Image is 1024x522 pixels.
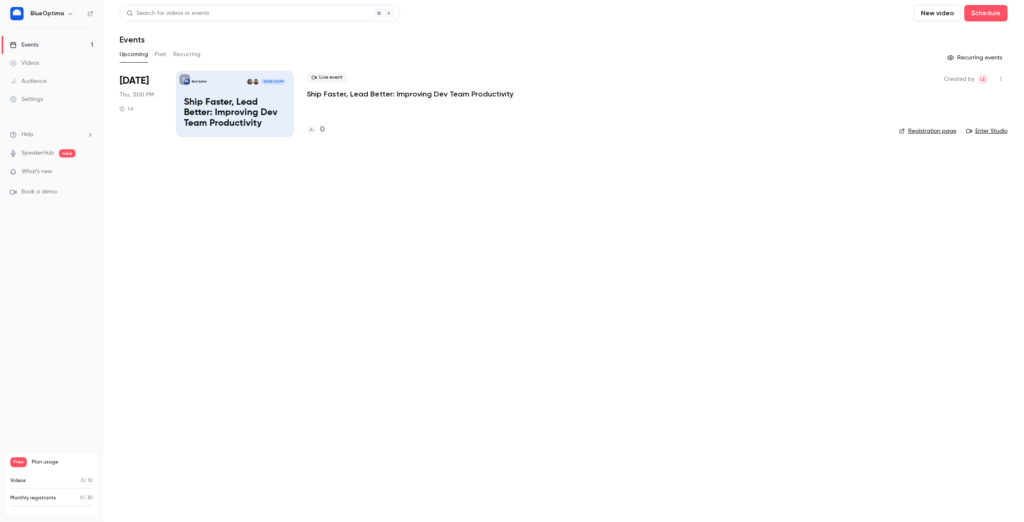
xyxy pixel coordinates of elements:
a: Enter Studio [966,127,1008,135]
p: / 10 [81,477,93,484]
button: Upcoming [120,48,148,61]
button: Recurring events [944,51,1008,64]
span: LE [980,74,985,84]
span: 0 [81,478,84,483]
div: 1 h [120,106,134,112]
img: Beth Twigger [247,79,253,85]
a: 0 [307,124,325,135]
span: Plan usage [32,459,93,466]
span: Free [10,457,27,467]
button: Schedule [964,5,1008,21]
p: BlueOptima [192,80,207,84]
button: New video [914,5,961,21]
span: 0 [80,496,83,501]
h4: 0 [320,124,325,135]
div: Oct 16 Thu, 3:00 PM (Europe/London) [120,71,163,137]
span: Created by [944,74,975,84]
div: Videos [10,59,39,67]
img: BlueOptima [10,7,24,20]
span: new [59,149,75,158]
div: Audience [10,77,47,85]
div: Search for videos or events [127,9,209,18]
a: SpeakerHub [21,149,54,158]
p: / 30 [80,494,93,502]
span: Help [21,130,33,139]
p: Monthly registrants [10,494,56,502]
span: Live event [307,73,348,82]
button: Recurring [173,48,201,61]
li: help-dropdown-opener [10,130,93,139]
span: What's new [21,167,52,176]
span: Thu, 3:00 PM [120,91,154,99]
span: Book a demo [21,188,57,196]
p: Ship Faster, Lead Better: Improving Dev Team Productivity [184,97,286,129]
div: Events [10,41,38,49]
h6: BlueOptima [31,9,64,18]
a: Ship Faster, Lead Better: Improving Dev Team Productivity [307,89,513,99]
a: Ship Faster, Lead Better: Improving Dev Team ProductivityBlueOptimaKiara MijaresBeth Twigger[DATE... [176,71,294,137]
img: Kiara Mijares [253,79,259,85]
a: Registration page [899,127,956,135]
div: Settings [10,95,43,103]
span: Lulah Ellender [978,74,988,84]
span: [DATE] 3:00 PM [261,79,285,85]
button: Past [155,48,167,61]
span: [DATE] [120,74,149,87]
h1: Events [120,35,145,45]
p: Videos [10,477,26,484]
